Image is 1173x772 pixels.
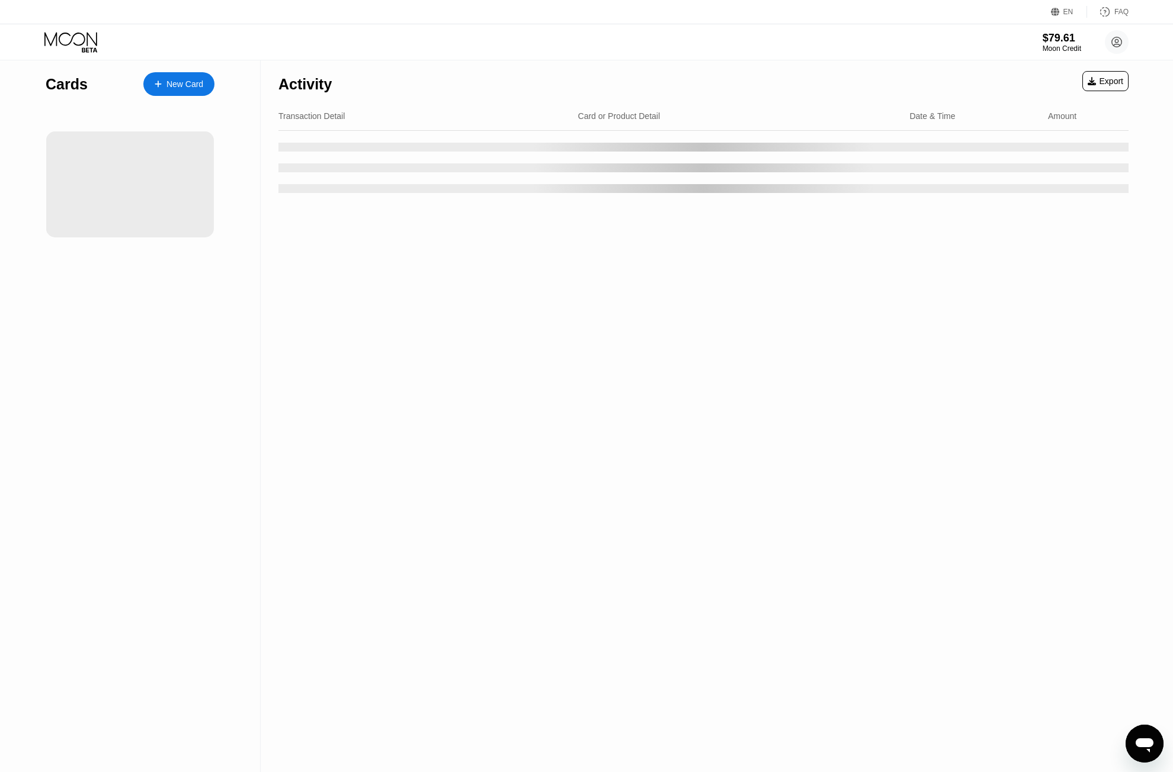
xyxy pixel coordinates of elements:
div: Activity [278,76,332,93]
div: $79.61Moon Credit [1043,32,1081,53]
div: Date & Time [909,111,955,121]
div: EN [1063,8,1073,16]
div: FAQ [1114,8,1129,16]
div: Export [1082,71,1129,91]
div: $79.61 [1043,32,1081,44]
iframe: Nút để khởi chạy cửa sổ nhắn tin [1126,725,1164,763]
div: Cards [46,76,88,93]
div: FAQ [1087,6,1129,18]
div: Amount [1048,111,1076,121]
div: Card or Product Detail [578,111,661,121]
div: EN [1051,6,1087,18]
div: Transaction Detail [278,111,345,121]
div: New Card [143,72,214,96]
div: New Card [166,79,203,89]
div: Export [1088,76,1123,86]
div: Moon Credit [1043,44,1081,53]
